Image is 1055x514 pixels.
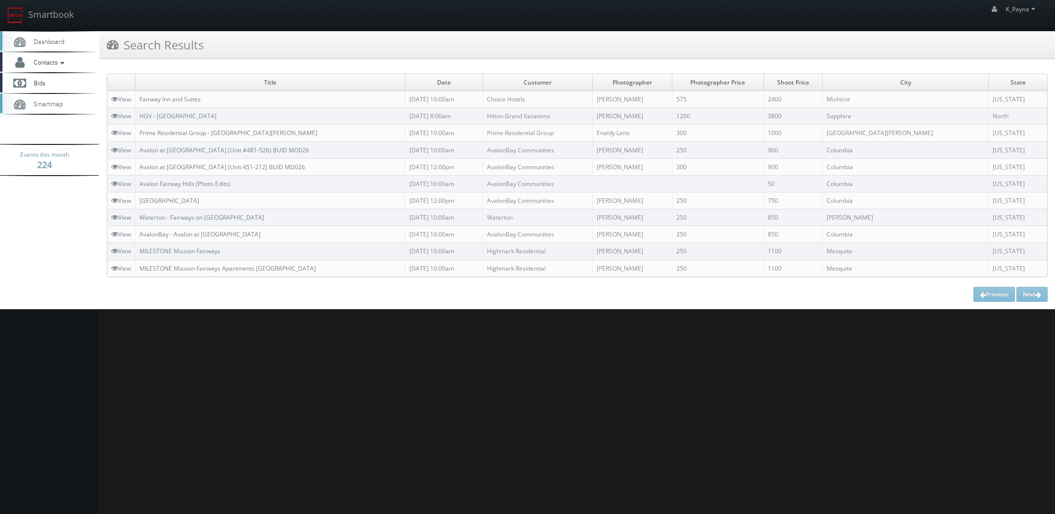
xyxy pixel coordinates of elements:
[139,180,230,188] a: Avalon Fairway Hills (Photo Edits)
[111,146,131,154] a: View
[405,260,483,277] td: [DATE] 10:00am
[405,91,483,108] td: [DATE] 10:00am
[989,243,1047,260] td: [US_STATE]
[111,95,131,103] a: View
[405,141,483,158] td: [DATE] 10:00am
[405,125,483,141] td: [DATE] 10:00am
[823,108,989,125] td: Sapphire
[405,192,483,209] td: [DATE] 12:00pm
[764,108,823,125] td: 3800
[672,74,764,91] td: Photographer Price
[139,146,309,154] a: Avalon at [GEOGRAPHIC_DATA] (Unit #481-526) BUID MD026
[20,150,69,160] span: Events this month
[483,226,593,243] td: AvalonBay Communities
[483,158,593,175] td: AvalonBay Communities
[764,260,823,277] td: 1100
[823,260,989,277] td: Mesquite
[989,192,1047,209] td: [US_STATE]
[483,192,593,209] td: AvalonBay Communities
[405,74,483,91] td: Date
[592,74,672,91] td: Photographer
[989,209,1047,226] td: [US_STATE]
[483,74,593,91] td: Customer
[405,226,483,243] td: [DATE] 10:00am
[111,180,131,188] a: View
[672,125,764,141] td: 300
[989,260,1047,277] td: [US_STATE]
[111,264,131,273] a: View
[823,141,989,158] td: Columbia
[592,209,672,226] td: [PERSON_NAME]
[405,108,483,125] td: [DATE] 8:00am
[29,37,64,46] span: Dashboard
[764,192,823,209] td: 750
[139,196,199,205] a: [GEOGRAPHIC_DATA]
[111,230,131,238] a: View
[989,226,1047,243] td: [US_STATE]
[592,91,672,108] td: [PERSON_NAME]
[592,243,672,260] td: [PERSON_NAME]
[405,158,483,175] td: [DATE] 12:00pm
[139,163,305,171] a: Avalon at [GEOGRAPHIC_DATA] (Unit 451-212) BUID MD026
[672,260,764,277] td: 250
[139,112,217,120] a: HGV - [GEOGRAPHIC_DATA]
[989,108,1047,125] td: North
[111,129,131,137] a: View
[111,163,131,171] a: View
[764,125,823,141] td: 1000
[111,213,131,222] a: View
[592,125,672,141] td: Enaldy Leite
[764,74,823,91] td: Shoot Price
[139,264,316,273] a: MILESTONE Mission Fairways Apartments [GEOGRAPHIC_DATA]
[139,129,317,137] a: Prime Residential Group - [GEOGRAPHIC_DATA][PERSON_NAME]
[764,209,823,226] td: 850
[672,243,764,260] td: 250
[405,175,483,192] td: [DATE] 10:00am
[672,192,764,209] td: 250
[989,158,1047,175] td: [US_STATE]
[672,209,764,226] td: 250
[483,243,593,260] td: Highmark Residential
[989,125,1047,141] td: [US_STATE]
[139,247,220,255] a: MILESTONE Mission Fairways
[135,74,405,91] td: Title
[592,108,672,125] td: [PERSON_NAME]
[764,243,823,260] td: 1100
[989,175,1047,192] td: [US_STATE]
[764,158,823,175] td: 900
[823,91,989,108] td: Mishicot
[111,247,131,255] a: View
[483,91,593,108] td: Choice Hotels
[139,213,264,222] a: Waterton - Fairways on [GEOGRAPHIC_DATA]
[29,99,63,108] span: Smartmap
[483,209,593,226] td: Waterton
[672,91,764,108] td: 575
[672,141,764,158] td: 250
[672,108,764,125] td: 1200
[139,230,261,238] a: AvalonBay - Avalon at [GEOGRAPHIC_DATA]
[989,141,1047,158] td: [US_STATE]
[823,125,989,141] td: [GEOGRAPHIC_DATA][PERSON_NAME]
[1006,5,1038,13] span: K_Payne
[483,141,593,158] td: AvalonBay Communities
[672,226,764,243] td: 250
[823,74,989,91] td: City
[764,91,823,108] td: 2400
[764,226,823,243] td: 850
[823,226,989,243] td: Columbia
[139,95,201,103] a: Fairway Inn and Suites
[592,260,672,277] td: [PERSON_NAME]
[29,58,67,66] span: Contacts
[823,209,989,226] td: [PERSON_NAME]
[29,79,45,87] span: Bids
[483,125,593,141] td: Prime Residential Group
[823,243,989,260] td: Mesquite
[592,192,672,209] td: [PERSON_NAME]
[764,175,823,192] td: 50
[107,36,204,53] h3: Search Results
[823,192,989,209] td: Columbia
[989,91,1047,108] td: [US_STATE]
[823,158,989,175] td: Columbia
[483,108,593,125] td: Hilton Grand Vacations
[672,158,764,175] td: 300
